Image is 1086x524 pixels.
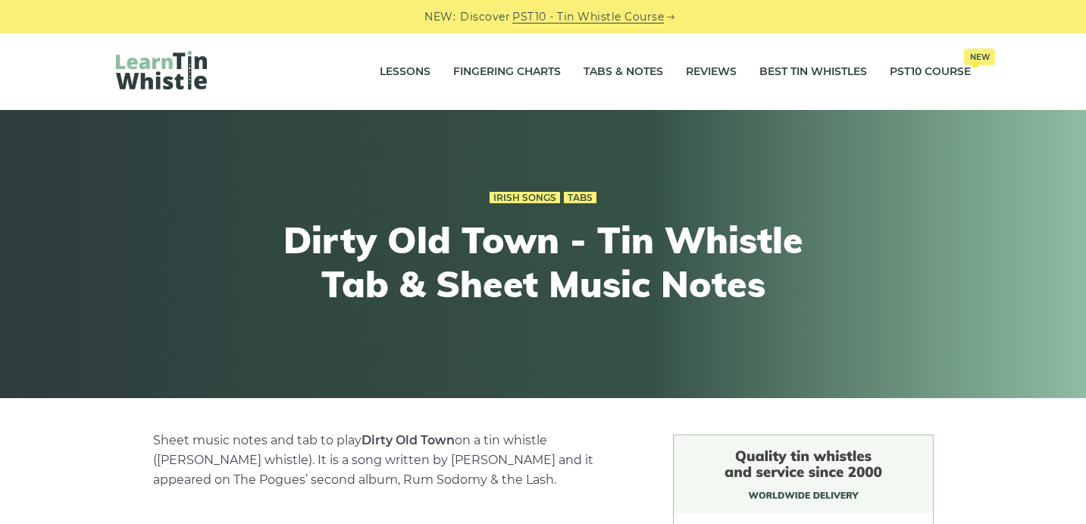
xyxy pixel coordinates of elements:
a: Tabs [564,192,596,204]
a: PST10 CourseNew [890,53,971,91]
span: New [964,49,995,65]
h1: Dirty Old Town - Tin Whistle Tab & Sheet Music Notes [264,218,822,306]
a: Best Tin Whistles [759,53,867,91]
a: Lessons [380,53,430,91]
img: LearnTinWhistle.com [116,51,207,89]
a: Irish Songs [490,192,560,204]
strong: Dirty Old Town [361,433,455,447]
p: Sheet music notes and tab to play on a tin whistle ([PERSON_NAME] whistle). It is a song written ... [153,431,637,490]
a: Reviews [686,53,737,91]
a: Fingering Charts [453,53,561,91]
a: Tabs & Notes [584,53,663,91]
